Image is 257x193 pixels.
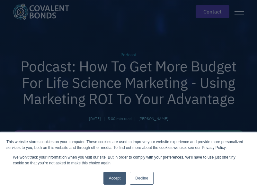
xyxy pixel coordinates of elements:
img: Covalent Bonds White / Teal Logo [13,4,69,20]
a: Decline [130,172,154,185]
a: Accept [103,172,126,185]
p: We won't track your information when you visit our site. But in order to comply with your prefere... [13,154,244,166]
div: This website stores cookies on your computer. These cookies are used to improve your website expe... [6,139,251,151]
div: | [103,115,105,123]
div: Podcast [13,51,244,58]
a: contact [196,5,229,18]
h1: Podcast: How To Get More Budget For Life Science Marketing - Using Marketing ROI To Your Advantage [13,58,244,107]
a: [PERSON_NAME] [138,116,168,122]
div: | [134,115,136,123]
a: home [13,4,75,20]
div: 5:00 min read [108,116,132,122]
div: [DATE] [89,116,101,122]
